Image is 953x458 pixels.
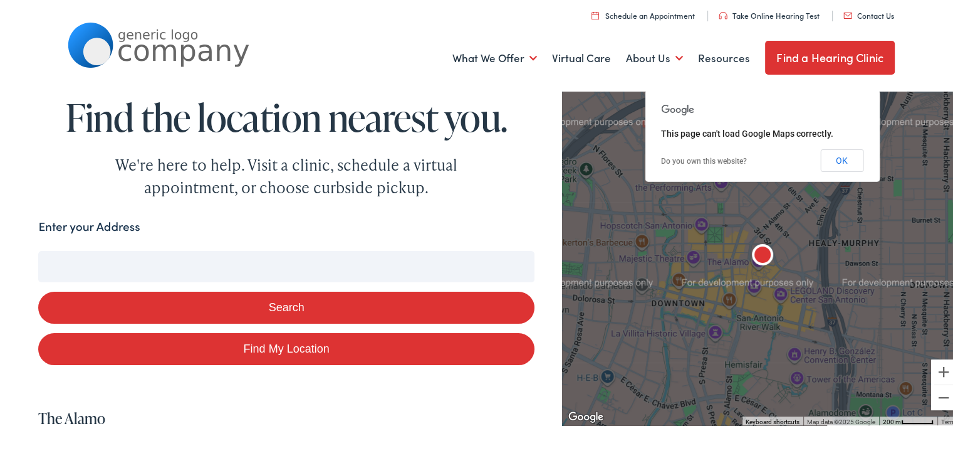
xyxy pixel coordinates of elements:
span: 200 m [883,416,901,423]
a: Resources [698,33,750,79]
a: Do you own this website? [661,154,747,163]
span: Map data ©2025 Google [807,416,875,423]
input: Enter your address or zip code [38,248,534,280]
img: utility icon [719,9,727,17]
a: Open this area in Google Maps (opens a new window) [565,407,607,423]
h1: Find the location nearest you. [38,94,534,136]
img: utility icon [591,9,599,17]
a: Virtual Care [552,33,611,79]
img: Google [565,407,607,423]
a: What We Offer [452,33,537,79]
img: utility icon [843,10,852,16]
a: Take Online Hearing Test [719,8,820,18]
label: Enter your Address [38,215,140,233]
div: The Alamo [742,234,783,274]
div: We're here to help. Visit a clinic, schedule a virtual appointment, or choose curbside pickup. [86,151,487,196]
a: Schedule an Appointment [591,8,695,18]
span: This page can't load Google Maps correctly. [661,126,833,136]
button: OK [820,147,863,169]
button: Map Scale: 200 m per 48 pixels [879,414,937,423]
a: The Alamo [38,405,105,426]
a: About Us [626,33,683,79]
a: Find My Location [38,331,534,363]
button: Keyboard shortcuts [746,415,799,424]
button: Search [38,289,534,321]
a: Find a Hearing Clinic [765,38,895,72]
a: Contact Us [843,8,894,18]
